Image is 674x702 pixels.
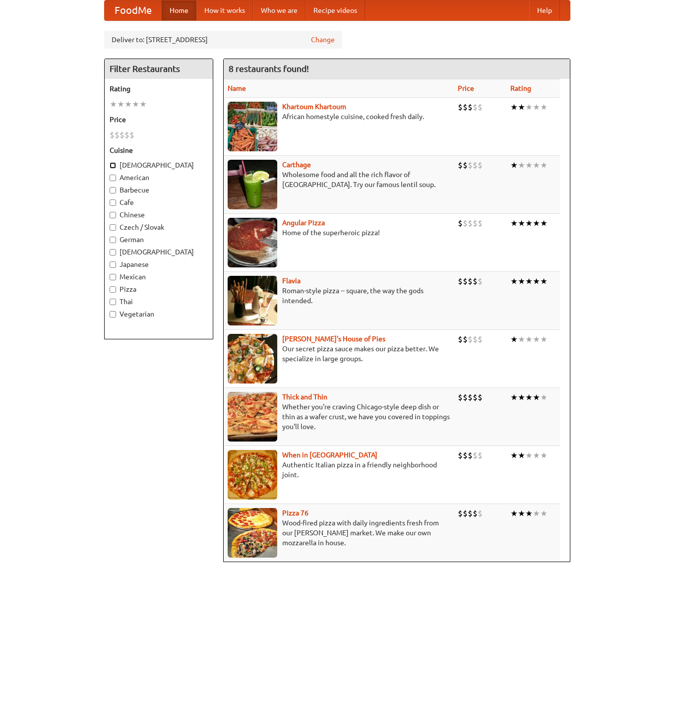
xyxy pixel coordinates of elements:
li: $ [458,276,463,287]
li: $ [478,276,483,287]
li: $ [463,160,468,171]
li: ★ [533,102,540,113]
li: $ [458,218,463,229]
p: Whether you're craving Chicago-style deep dish or thin as a wafer crust, we have you covered in t... [228,402,450,432]
li: ★ [540,334,548,345]
li: $ [129,129,134,140]
li: $ [458,334,463,345]
label: [DEMOGRAPHIC_DATA] [110,160,208,170]
li: ★ [540,508,548,519]
li: $ [478,392,483,403]
li: ★ [510,160,518,171]
li: $ [473,450,478,461]
li: ★ [540,392,548,403]
li: $ [458,450,463,461]
li: ★ [533,218,540,229]
li: ★ [510,334,518,345]
p: Wholesome food and all the rich flavor of [GEOGRAPHIC_DATA]. Try our famous lentil soup. [228,170,450,190]
li: $ [463,102,468,113]
label: German [110,235,208,245]
a: Help [529,0,560,20]
li: ★ [525,218,533,229]
input: [DEMOGRAPHIC_DATA] [110,249,116,255]
input: Vegetarian [110,311,116,318]
li: $ [473,160,478,171]
li: ★ [525,102,533,113]
li: ★ [139,99,147,110]
li: $ [473,334,478,345]
li: ★ [518,508,525,519]
li: $ [473,508,478,519]
label: [DEMOGRAPHIC_DATA] [110,247,208,257]
li: $ [463,218,468,229]
h5: Rating [110,84,208,94]
li: ★ [518,160,525,171]
label: Barbecue [110,185,208,195]
li: ★ [518,276,525,287]
b: When in [GEOGRAPHIC_DATA] [282,451,377,459]
li: $ [120,129,124,140]
input: Barbecue [110,187,116,193]
li: ★ [533,334,540,345]
li: ★ [132,99,139,110]
li: $ [458,508,463,519]
a: Flavia [282,277,301,285]
input: Pizza [110,286,116,293]
img: flavia.jpg [228,276,277,325]
li: ★ [518,450,525,461]
li: ★ [518,102,525,113]
b: Carthage [282,161,311,169]
li: $ [468,102,473,113]
li: $ [468,334,473,345]
li: $ [468,392,473,403]
li: $ [463,508,468,519]
img: pizza76.jpg [228,508,277,558]
label: Chinese [110,210,208,220]
li: ★ [518,218,525,229]
input: American [110,175,116,181]
li: ★ [525,508,533,519]
h4: Filter Restaurants [105,59,213,79]
img: thick.jpg [228,392,277,442]
li: ★ [533,392,540,403]
p: Our secret pizza sauce makes our pizza better. We specialize in large groups. [228,344,450,364]
li: $ [478,218,483,229]
input: Thai [110,299,116,305]
li: $ [463,450,468,461]
li: ★ [510,392,518,403]
a: How it works [196,0,253,20]
input: Mexican [110,274,116,280]
a: Home [162,0,196,20]
p: African homestyle cuisine, cooked fresh daily. [228,112,450,122]
li: $ [110,129,115,140]
li: ★ [525,392,533,403]
img: wheninrome.jpg [228,450,277,500]
a: Pizza 76 [282,509,308,517]
img: angular.jpg [228,218,277,267]
p: Roman-style pizza -- square, the way the gods intended. [228,286,450,306]
li: ★ [540,450,548,461]
a: Recipe videos [306,0,365,20]
p: Home of the superheroic pizza! [228,228,450,238]
li: $ [478,450,483,461]
li: $ [468,276,473,287]
li: ★ [540,276,548,287]
li: ★ [510,218,518,229]
li: ★ [525,334,533,345]
a: Rating [510,84,531,92]
label: Thai [110,297,208,307]
a: Price [458,84,474,92]
li: ★ [510,450,518,461]
a: Who we are [253,0,306,20]
li: $ [478,508,483,519]
li: ★ [510,102,518,113]
a: Thick and Thin [282,393,327,401]
li: $ [458,160,463,171]
a: Angular Pizza [282,219,325,227]
label: Pizza [110,284,208,294]
li: ★ [540,160,548,171]
li: $ [463,334,468,345]
label: Japanese [110,259,208,269]
li: ★ [533,450,540,461]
